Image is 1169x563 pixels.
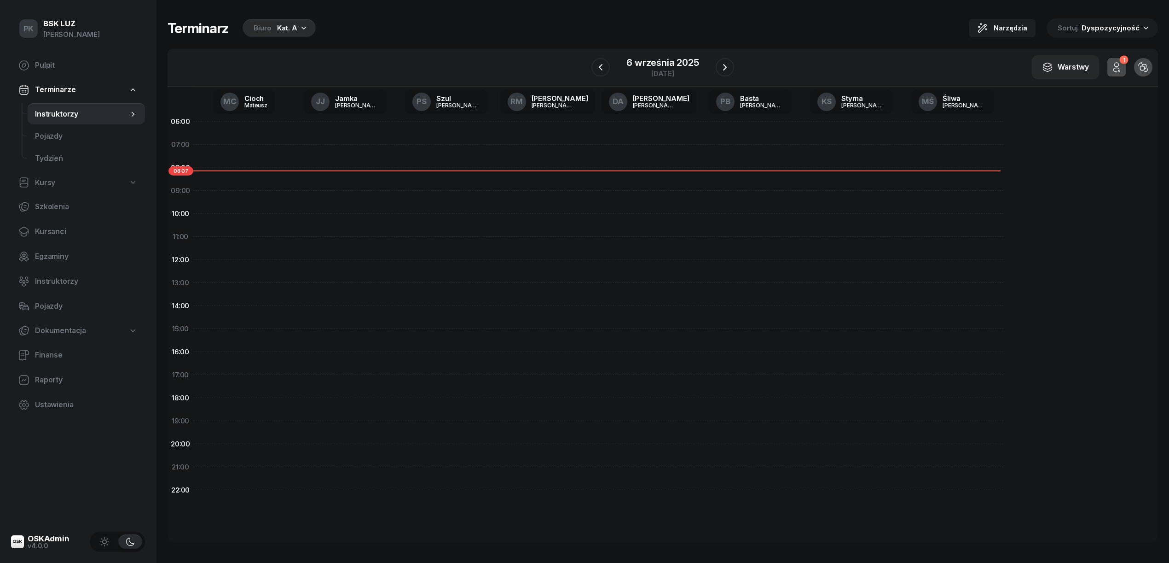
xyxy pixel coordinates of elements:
[168,166,193,176] span: 08:07
[11,172,145,194] a: Kursy
[810,90,893,114] a: KSStyrna[PERSON_NAME]
[168,479,193,502] div: 22:00
[436,102,480,108] div: [PERSON_NAME]
[11,246,145,268] a: Egzaminy
[35,399,138,411] span: Ustawienia
[168,156,193,179] div: 08:00
[500,90,596,114] a: RM[PERSON_NAME][PERSON_NAME]
[168,340,193,364] div: 16:00
[1042,61,1089,73] div: Warstwy
[35,201,138,213] span: Szkolenia
[240,19,316,37] button: BiuroKat. A
[994,23,1027,34] span: Narzędzia
[740,102,784,108] div: [PERSON_NAME]
[168,410,193,433] div: 19:00
[11,196,145,218] a: Szkolenia
[35,325,86,337] span: Dokumentacja
[28,125,145,147] a: Pojazdy
[532,102,576,108] div: [PERSON_NAME]
[841,95,885,102] div: Styrna
[633,95,689,102] div: [PERSON_NAME]
[43,29,100,41] div: [PERSON_NAME]
[11,344,145,366] a: Finanse
[943,102,987,108] div: [PERSON_NAME]
[1047,18,1158,38] button: Sortuj Dyspozycyjność
[841,102,885,108] div: [PERSON_NAME]
[168,110,193,133] div: 06:00
[43,20,100,28] div: BSK LUZ
[168,202,193,225] div: 10:00
[168,225,193,248] div: 11:00
[1058,22,1080,34] span: Sortuj
[35,84,75,96] span: Terminarze
[911,90,994,114] a: MŚŚliwa[PERSON_NAME]
[532,95,588,102] div: [PERSON_NAME]
[28,543,69,549] div: v4.0.0
[943,95,987,102] div: Śliwa
[168,456,193,479] div: 21:00
[405,90,488,114] a: PSSzul[PERSON_NAME]
[35,349,138,361] span: Finanse
[168,364,193,387] div: 17:00
[335,95,379,102] div: Jamka
[417,98,427,106] span: PS
[11,535,24,548] img: logo-xs@2x.png
[740,95,784,102] div: Basta
[277,23,297,34] div: Kat. A
[969,19,1036,37] button: Narzędzia
[244,102,267,108] div: Mateusz
[35,300,138,312] span: Pojazdy
[35,177,55,189] span: Kursy
[436,95,480,102] div: Szul
[168,294,193,317] div: 14:00
[168,433,193,456] div: 20:00
[35,226,138,238] span: Kursanci
[244,95,267,102] div: Cioch
[11,79,145,100] a: Terminarze
[213,90,275,114] a: MCCiochMateusz
[11,270,145,293] a: Instruktorzy
[35,108,128,120] span: Instruktorzy
[11,54,145,76] a: Pulpit
[35,374,138,386] span: Raporty
[11,320,145,341] a: Dokumentacja
[35,251,138,263] span: Egzaminy
[35,59,138,71] span: Pulpit
[168,179,193,202] div: 09:00
[168,387,193,410] div: 18:00
[28,103,145,125] a: Instruktorzy
[626,58,699,67] div: 6 września 2025
[11,221,145,243] a: Kursanci
[613,98,624,106] span: DA
[510,98,523,106] span: RM
[1032,55,1099,79] button: Warstwy
[922,98,934,106] span: MŚ
[168,317,193,340] div: 15:00
[316,98,325,106] span: JJ
[11,369,145,391] a: Raporty
[28,147,145,170] a: Tydzień
[35,130,138,142] span: Pojazdy
[11,394,145,416] a: Ustawienia
[1082,23,1140,32] span: Dyspozycyjność
[720,98,730,106] span: PB
[254,23,272,34] div: Biuro
[168,271,193,294] div: 13:00
[1107,58,1126,76] button: 1
[709,90,792,114] a: PBBasta[PERSON_NAME]
[35,276,138,287] span: Instruktorzy
[168,133,193,156] div: 07:00
[168,20,229,36] h1: Terminarz
[23,25,34,33] span: PK
[168,248,193,271] div: 12:00
[35,152,138,164] span: Tydzień
[223,98,237,106] span: MC
[11,295,145,317] a: Pojazdy
[304,90,387,114] a: JJJamka[PERSON_NAME]
[1119,56,1128,65] div: 1
[633,102,677,108] div: [PERSON_NAME]
[602,90,697,114] a: DA[PERSON_NAME][PERSON_NAME]
[28,535,69,543] div: OSKAdmin
[822,98,832,106] span: KS
[626,70,699,77] div: [DATE]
